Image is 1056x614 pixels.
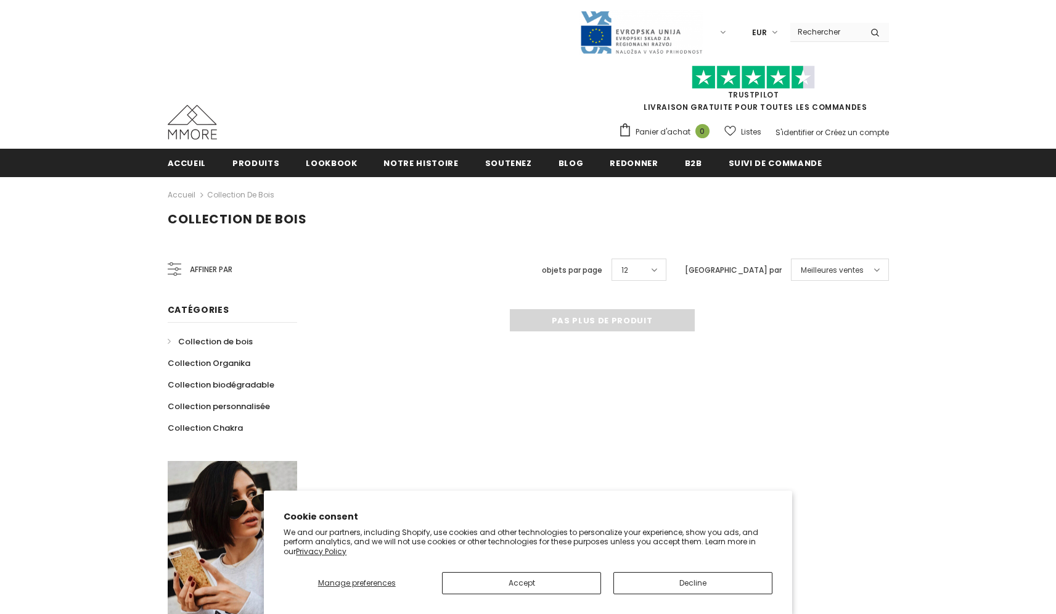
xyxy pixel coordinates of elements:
[306,157,357,169] span: Lookbook
[610,149,658,176] a: Redonner
[741,126,761,138] span: Listes
[168,149,207,176] a: Accueil
[168,188,195,202] a: Accueil
[685,149,702,176] a: B2B
[284,528,772,557] p: We and our partners, including Shopify, use cookies and other technologies to personalize your ex...
[318,578,396,588] span: Manage preferences
[168,304,229,316] span: Catégories
[485,149,532,176] a: soutenez
[168,422,243,434] span: Collection Chakra
[168,396,270,417] a: Collection personnalisée
[613,572,772,594] button: Decline
[168,400,270,412] span: Collection personnalisée
[306,149,357,176] a: Lookbook
[695,124,710,138] span: 0
[559,157,584,169] span: Blog
[284,572,430,594] button: Manage preferences
[729,157,822,169] span: Suivi de commande
[816,127,823,138] span: or
[485,157,532,169] span: soutenez
[790,23,861,41] input: Search Site
[207,189,274,200] a: Collection de bois
[442,572,601,594] button: Accept
[168,417,243,439] a: Collection Chakra
[610,157,658,169] span: Redonner
[168,379,274,391] span: Collection biodégradable
[618,123,716,141] a: Panier d'achat 0
[383,157,458,169] span: Notre histoire
[232,157,279,169] span: Produits
[728,89,779,100] a: TrustPilot
[692,65,815,89] img: Faites confiance aux étoiles pilotes
[685,264,782,276] label: [GEOGRAPHIC_DATA] par
[579,10,703,55] img: Javni Razpis
[621,264,628,276] span: 12
[168,352,250,374] a: Collection Organika
[801,264,864,276] span: Meilleures ventes
[168,157,207,169] span: Accueil
[168,105,217,139] img: Cas MMORE
[168,331,253,352] a: Collection de bois
[232,149,279,176] a: Produits
[296,546,346,557] a: Privacy Policy
[776,127,814,138] a: S'identifier
[542,264,602,276] label: objets par page
[168,374,274,396] a: Collection biodégradable
[579,27,703,37] a: Javni Razpis
[190,263,232,276] span: Affiner par
[559,149,584,176] a: Blog
[284,510,772,523] h2: Cookie consent
[685,157,702,169] span: B2B
[724,121,761,143] a: Listes
[729,149,822,176] a: Suivi de commande
[168,357,250,369] span: Collection Organika
[168,210,307,228] span: Collection de bois
[752,27,767,39] span: EUR
[178,336,253,347] span: Collection de bois
[383,149,458,176] a: Notre histoire
[825,127,889,138] a: Créez un compte
[636,126,690,138] span: Panier d'achat
[618,71,889,112] span: LIVRAISON GRATUITE POUR TOUTES LES COMMANDES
